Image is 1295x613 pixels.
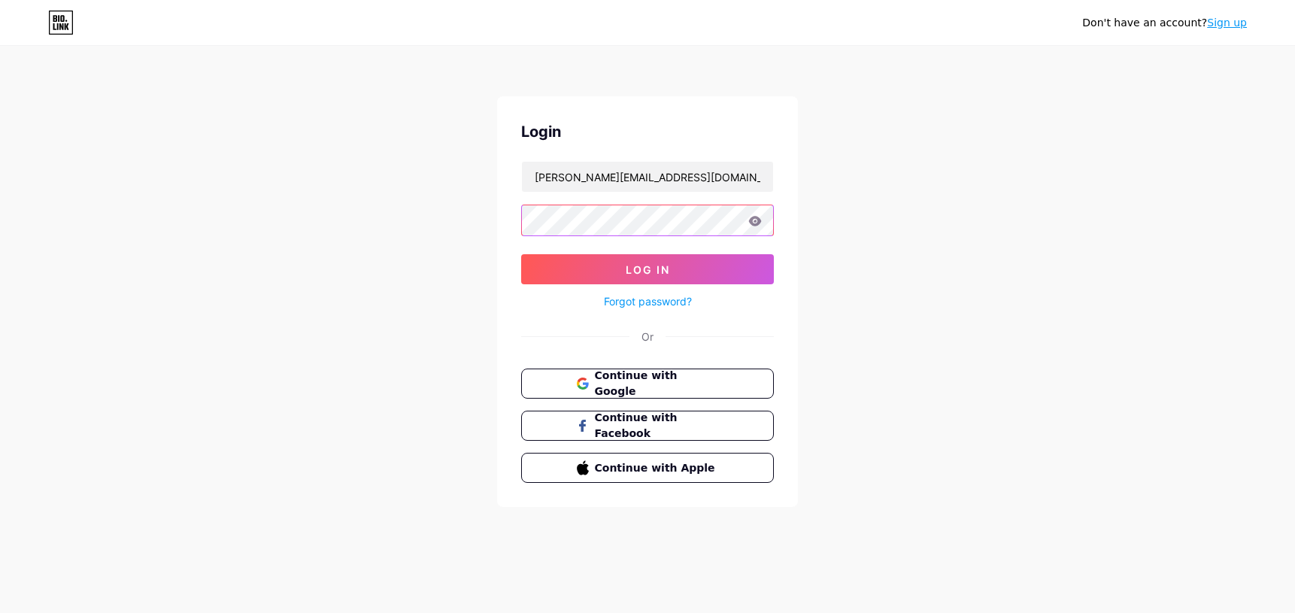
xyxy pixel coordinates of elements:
[595,410,719,442] span: Continue with Facebook
[1082,15,1247,31] div: Don't have an account?
[595,460,719,476] span: Continue with Apple
[641,329,654,344] div: Or
[521,411,774,441] button: Continue with Facebook
[595,368,719,399] span: Continue with Google
[521,120,774,143] div: Login
[522,162,773,192] input: Username
[521,369,774,399] button: Continue with Google
[626,263,670,276] span: Log In
[1207,17,1247,29] a: Sign up
[521,254,774,284] button: Log In
[604,293,692,309] a: Forgot password?
[521,453,774,483] button: Continue with Apple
